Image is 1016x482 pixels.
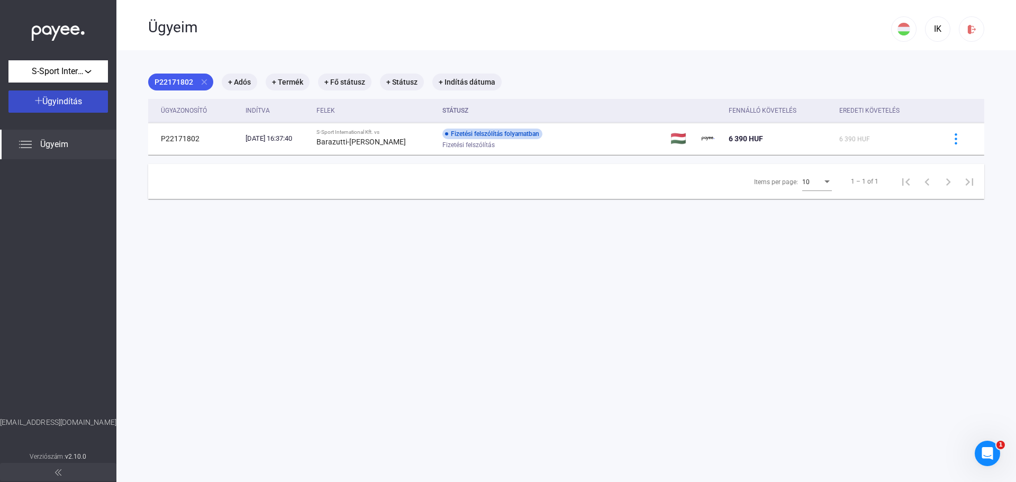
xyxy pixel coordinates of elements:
[959,171,980,192] button: Last page
[929,23,947,35] div: IK
[19,138,32,151] img: list.svg
[161,104,237,117] div: Ügyazonosító
[839,104,931,117] div: Eredeti követelés
[148,74,213,90] mat-chip: P22171802
[895,171,917,192] button: First page
[996,441,1005,449] span: 1
[32,65,85,78] span: S-Sport International Kft.
[148,19,891,37] div: Ügyeim
[318,74,371,90] mat-chip: + Fő státusz
[246,104,308,117] div: Indítva
[316,104,434,117] div: Felek
[802,175,832,188] mat-select: Items per page:
[925,16,950,42] button: IK
[851,175,878,188] div: 1 – 1 of 1
[316,129,434,135] div: S-Sport International Kft. vs
[754,176,798,188] div: Items per page:
[266,74,310,90] mat-chip: + Termék
[438,99,666,123] th: Státusz
[161,104,207,117] div: Ügyazonosító
[729,104,796,117] div: Fennálló követelés
[199,77,209,87] mat-icon: close
[442,139,495,151] span: Fizetési felszólítás
[891,16,917,42] button: HU
[442,129,542,139] div: Fizetési felszólítás folyamatban
[702,132,714,145] img: payee-logo
[55,469,61,476] img: arrow-double-left-grey.svg
[148,123,241,154] td: P22171802
[917,171,938,192] button: Previous page
[729,104,830,117] div: Fennálló követelés
[959,16,984,42] button: logout-red
[246,133,308,144] div: [DATE] 16:37:40
[802,178,810,186] span: 10
[666,123,697,154] td: 🇭🇺
[945,128,967,150] button: more-blue
[839,135,870,143] span: 6 390 HUF
[42,96,82,106] span: Ügyindítás
[729,134,763,143] span: 6 390 HUF
[246,104,270,117] div: Indítva
[380,74,424,90] mat-chip: + Státusz
[432,74,502,90] mat-chip: + Indítás dátuma
[897,23,910,35] img: HU
[222,74,257,90] mat-chip: + Adós
[8,90,108,113] button: Ügyindítás
[316,104,335,117] div: Felek
[938,171,959,192] button: Next page
[35,97,42,104] img: plus-white.svg
[839,104,900,117] div: Eredeti követelés
[32,20,85,41] img: white-payee-white-dot.svg
[8,60,108,83] button: S-Sport International Kft.
[316,138,406,146] strong: Barazutti-[PERSON_NAME]
[950,133,961,144] img: more-blue
[65,453,87,460] strong: v2.10.0
[975,441,1000,466] iframe: Intercom live chat
[40,138,68,151] span: Ügyeim
[966,24,977,35] img: logout-red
